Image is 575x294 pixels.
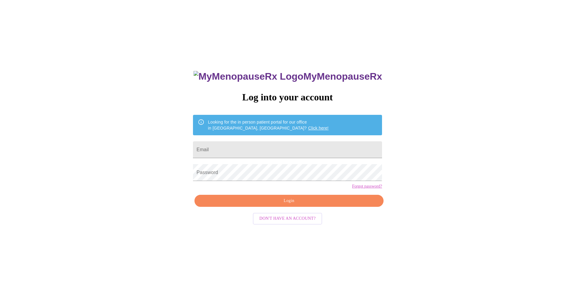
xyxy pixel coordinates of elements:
a: Forgot password? [352,184,382,189]
img: MyMenopauseRx Logo [194,71,303,82]
span: Login [201,197,377,205]
button: Don't have an account? [253,213,322,225]
span: Don't have an account? [260,215,316,222]
button: Login [194,195,384,207]
h3: Log into your account [193,92,382,103]
a: Don't have an account? [251,216,324,221]
h3: MyMenopauseRx [194,71,382,82]
a: Click here! [308,126,329,130]
div: Looking for the in person patient portal for our office in [GEOGRAPHIC_DATA], [GEOGRAPHIC_DATA]? [208,117,329,133]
